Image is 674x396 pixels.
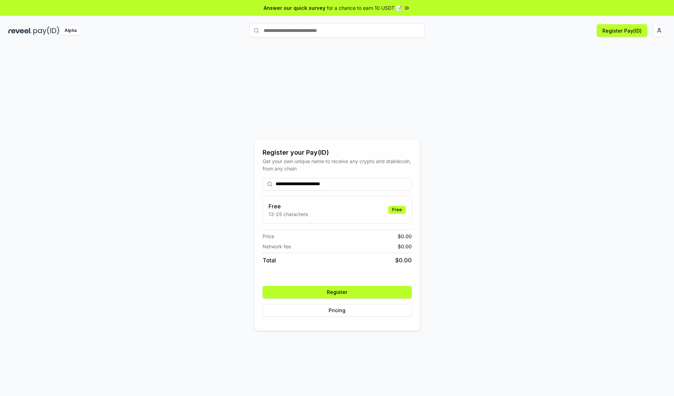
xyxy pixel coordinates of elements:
[264,4,325,12] span: Answer our quick survey
[8,26,32,35] img: reveel_dark
[33,26,59,35] img: pay_id
[61,26,80,35] div: Alpha
[263,256,276,264] span: Total
[398,243,412,250] span: $ 0.00
[269,202,308,210] h3: Free
[327,4,402,12] span: for a chance to earn 10 USDT 📝
[263,233,274,240] span: Price
[263,304,412,317] button: Pricing
[597,24,647,37] button: Register Pay(ID)
[388,206,406,214] div: Free
[395,256,412,264] span: $ 0.00
[263,243,291,250] span: Network fee
[263,157,412,172] div: Get your own unique name to receive any crypto and stablecoin, from any chain
[269,210,308,218] p: 13-25 characters
[398,233,412,240] span: $ 0.00
[263,286,412,298] button: Register
[263,148,412,157] div: Register your Pay(ID)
